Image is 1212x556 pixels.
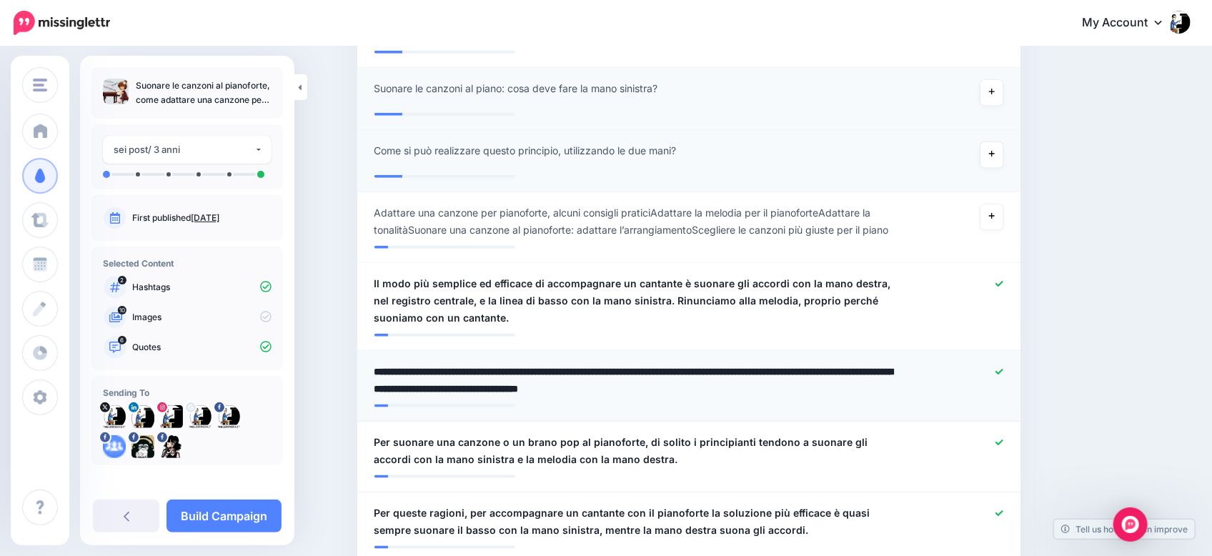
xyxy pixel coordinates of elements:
div: Open Intercom Messenger [1113,507,1148,542]
p: Images [132,311,272,324]
span: 6 [118,336,126,344]
h4: Selected Content [103,258,272,269]
img: menu.png [33,79,47,91]
a: [DATE] [191,212,219,223]
img: AOh14GiiPzDlo04bh4TWCuoNTZxJl-OwU8OYnMgtBtAPs96-c-61516.png [189,405,212,428]
img: picture-bsa81113.png [131,435,154,458]
img: picture-bsa81111.png [217,405,240,428]
img: fa8ce8119e7d8d5e1be97866ef553f35_thumb.jpg [103,79,129,104]
p: Hashtags [132,281,272,294]
img: Missinglettr [14,11,110,35]
div: sei post/ 3 anni [114,142,254,158]
span: Per suonare una canzone o un brano pop al pianoforte, di solito i principianti tendono a suonare ... [374,434,895,468]
span: Suonare le canzoni al piano: cosa deve fare la mano sinistra? [374,80,658,97]
span: Il modo più semplice ed efficace di accompagnare un cantante è suonare gli accordi con la mano de... [374,275,895,327]
p: Suonare le canzoni al pianoforte, come adattare una canzone per il piano [136,79,272,107]
p: Quotes [132,341,272,354]
button: sei post/ 3 anni [103,136,272,164]
span: 2 [118,276,126,284]
span: Come si può realizzare questo principio, utilizzando le due mani? [374,142,677,159]
a: My Account [1068,6,1191,41]
span: 10 [118,306,126,314]
img: 1570549342741-45007.png [131,405,154,428]
p: First published [132,212,272,224]
h4: Sending To [103,387,272,398]
a: Tell us how we can improve [1054,520,1195,539]
img: HttGZ6uy-27053.png [103,405,126,428]
span: Adattare una canzone per pianoforte, alcuni consigli praticiAdattare la melodia per il pianoforte... [374,204,895,239]
img: 5_2zSM9mMSk-bsa81112.png [103,435,126,458]
img: 89851976_516648795922585_4336184366267891712_n-bsa81116.png [160,435,183,458]
img: 64807065_1150739275111504_7951963907948544000_n-bsa102601.jpg [160,405,183,428]
span: Per queste ragioni, per accompagnare un cantante con il pianoforte la soluzione più efficace è qu... [374,505,895,539]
